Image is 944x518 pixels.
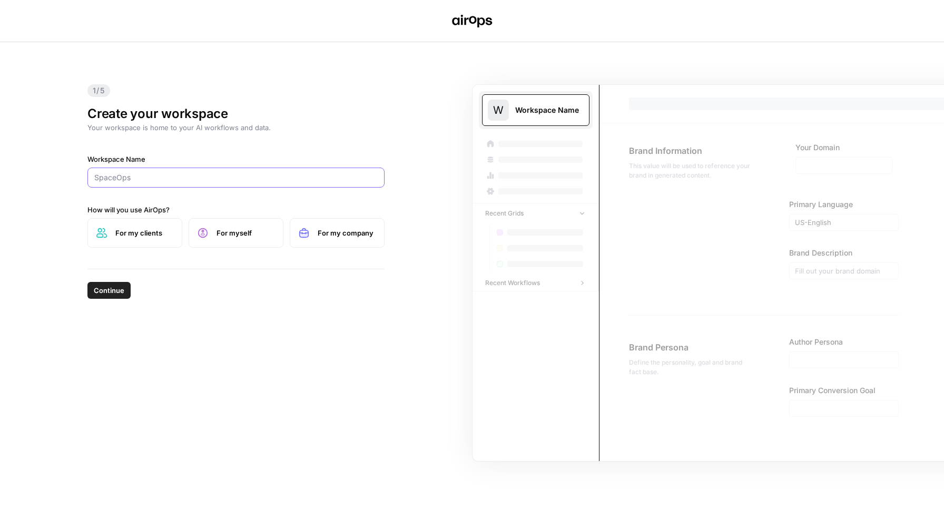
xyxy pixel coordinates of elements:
input: SpaceOps [94,172,378,183]
span: 1/5 [87,84,110,97]
span: For my clients [115,228,173,238]
span: W [493,103,504,118]
span: For myself [217,228,274,238]
h1: Create your workspace [87,105,385,122]
span: Continue [94,285,124,296]
label: Workspace Name [87,154,385,164]
button: Continue [87,282,131,299]
p: Your workspace is home to your AI workflows and data. [87,122,385,133]
label: How will you use AirOps? [87,204,385,215]
span: For my company [318,228,376,238]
